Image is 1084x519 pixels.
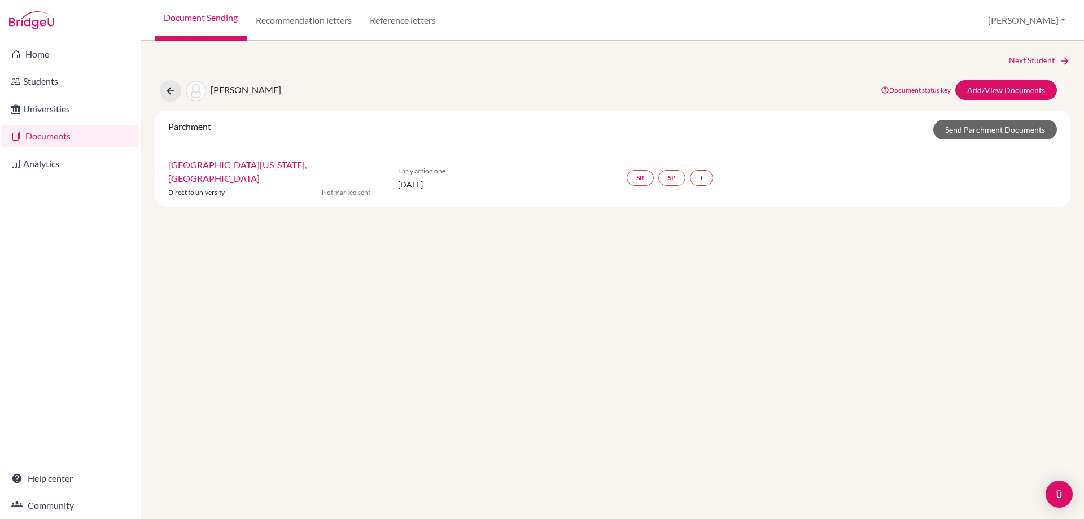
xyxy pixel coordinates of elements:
a: Community [2,494,138,517]
button: [PERSON_NAME] [983,10,1070,31]
a: Documents [2,125,138,147]
a: Help center [2,467,138,490]
a: Document status key [881,86,951,94]
a: Home [2,43,138,66]
a: [GEOGRAPHIC_DATA][US_STATE], [GEOGRAPHIC_DATA] [168,159,307,184]
a: SP [658,170,685,186]
a: Next Student [1009,54,1070,67]
a: Students [2,70,138,93]
a: Add/View Documents [955,80,1057,100]
span: [PERSON_NAME] [211,84,281,95]
span: Not marked sent [322,187,370,198]
a: Universities [2,98,138,120]
img: Bridge-U [9,11,54,29]
a: Send Parchment Documents [933,120,1057,139]
a: T [690,170,713,186]
a: SR [627,170,654,186]
span: [DATE] [398,178,600,190]
a: Analytics [2,152,138,175]
span: Direct to university [168,188,225,197]
span: Early action one [398,166,600,176]
span: Parchment [168,121,211,132]
div: Open Intercom Messenger [1046,481,1073,508]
